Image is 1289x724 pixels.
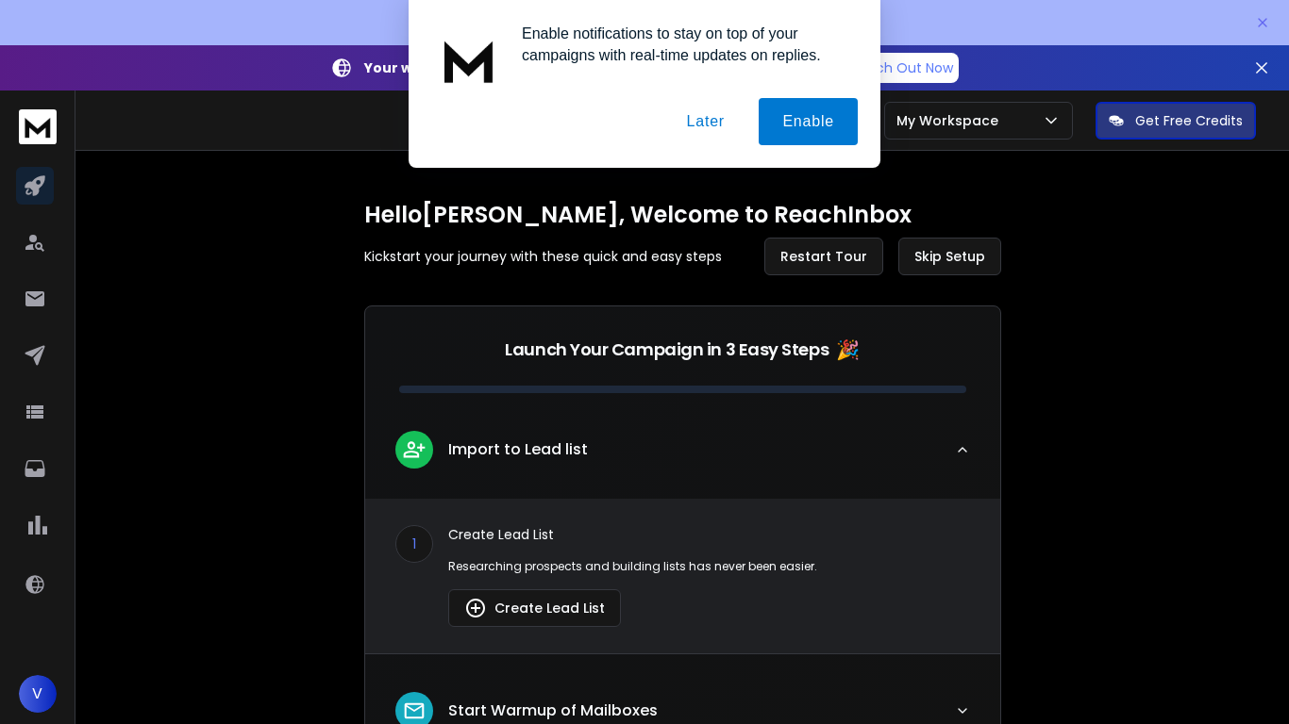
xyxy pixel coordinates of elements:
[395,525,433,563] div: 1
[402,437,427,461] img: lead
[448,699,658,722] p: Start Warmup of Mailboxes
[402,699,427,723] img: lead
[448,525,970,544] p: Create Lead List
[364,247,722,266] p: Kickstart your journey with these quick and easy steps
[448,589,621,627] button: Create Lead List
[19,675,57,713] button: V
[431,23,507,98] img: notification icon
[448,438,588,461] p: Import to Lead list
[448,559,970,574] p: Researching prospects and building lists has never been easier.
[836,337,860,363] span: 🎉
[662,98,747,145] button: Later
[914,247,985,266] span: Skip Setup
[759,98,858,145] button: Enable
[764,238,883,275] button: Restart Tour
[505,337,829,363] p: Launch Your Campaign in 3 Easy Steps
[365,499,1000,653] div: leadImport to Lead list
[507,23,858,66] div: Enable notifications to stay on top of your campaigns with real-time updates on replies.
[364,200,1001,230] h1: Hello [PERSON_NAME] , Welcome to ReachInbox
[365,416,1000,499] button: leadImport to Lead list
[464,597,487,619] img: lead
[898,238,1001,275] button: Skip Setup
